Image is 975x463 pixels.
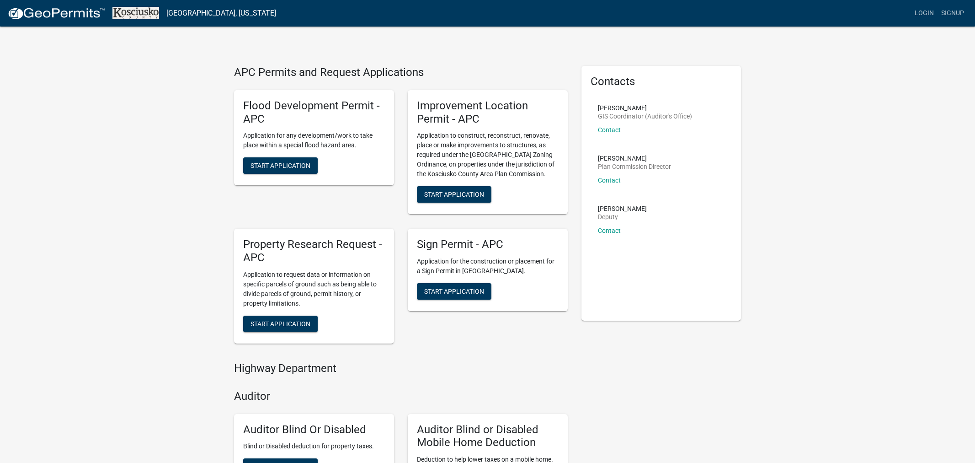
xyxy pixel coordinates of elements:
[598,113,692,119] p: GIS Coordinator (Auditor's Office)
[417,99,559,126] h5: Improvement Location Permit - APC
[417,283,491,300] button: Start Application
[250,320,310,327] span: Start Application
[112,7,159,19] img: Kosciusko County, Indiana
[243,270,385,308] p: Application to request data or information on specific parcels of ground such as being able to di...
[243,131,385,150] p: Application for any development/work to take place within a special flood hazard area.
[598,205,647,212] p: [PERSON_NAME]
[243,238,385,264] h5: Property Research Request - APC
[417,257,559,276] p: Application for the construction or placement for a Sign Permit in [GEOGRAPHIC_DATA].
[911,5,938,22] a: Login
[424,288,484,295] span: Start Application
[243,423,385,436] h5: Auditor Blind Or Disabled
[243,157,318,174] button: Start Application
[243,441,385,451] p: Blind or Disabled deduction for property taxes.
[417,186,491,203] button: Start Application
[234,66,568,79] h4: APC Permits and Request Applications
[250,162,310,169] span: Start Application
[591,75,732,88] h5: Contacts
[243,316,318,332] button: Start Application
[424,191,484,198] span: Start Application
[166,5,276,21] a: [GEOGRAPHIC_DATA], [US_STATE]
[598,227,621,234] a: Contact
[598,105,692,111] p: [PERSON_NAME]
[598,214,647,220] p: Deputy
[598,155,671,162] p: [PERSON_NAME]
[417,238,559,251] h5: Sign Permit - APC
[598,163,671,170] p: Plan Commission Director
[598,177,621,184] a: Contact
[938,5,968,22] a: Signup
[417,131,559,179] p: Application to construct, reconstruct, renovate, place or make improvements to structures, as req...
[598,126,621,134] a: Contact
[417,423,559,450] h5: Auditor Blind or Disabled Mobile Home Deduction
[234,362,568,375] h4: Highway Department
[243,99,385,126] h5: Flood Development Permit - APC
[234,390,568,403] h4: Auditor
